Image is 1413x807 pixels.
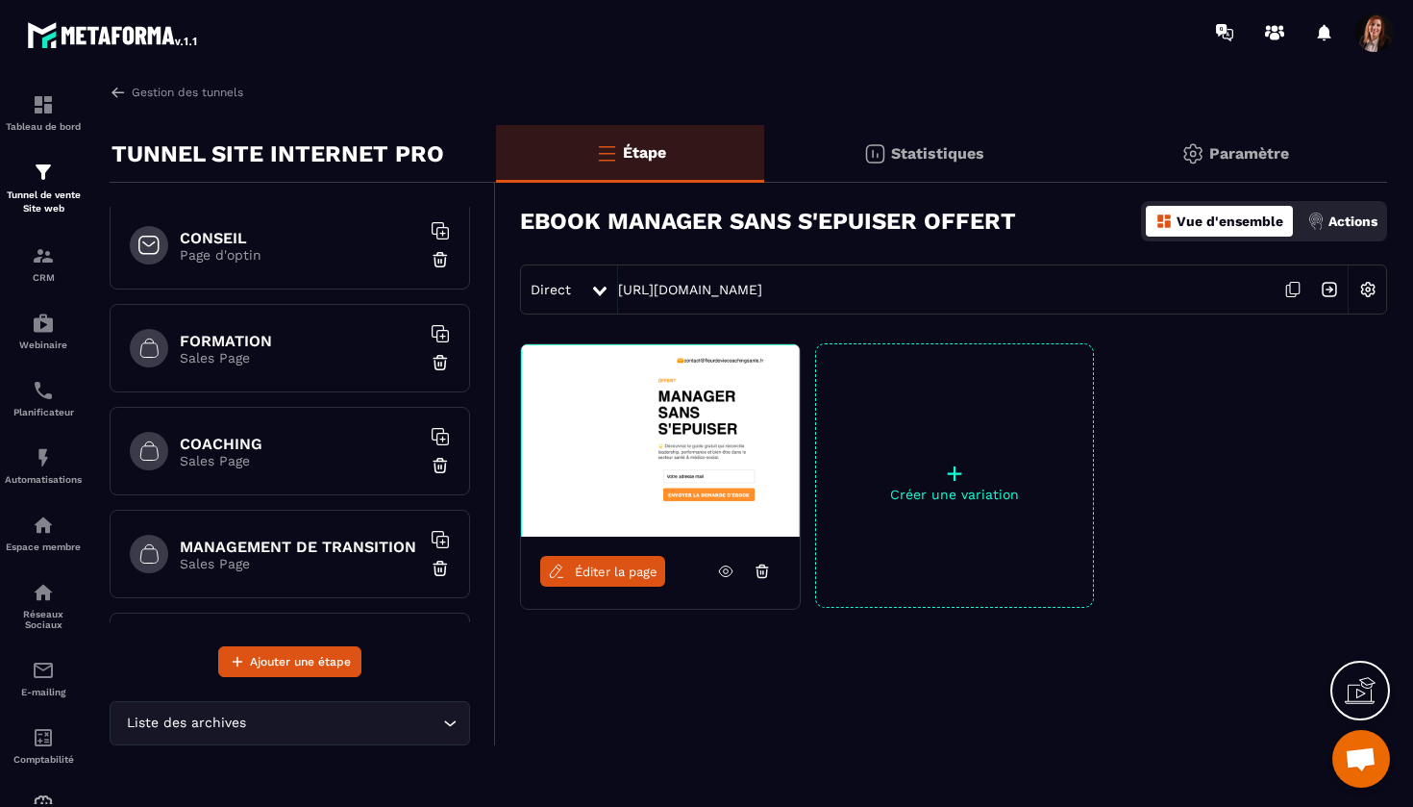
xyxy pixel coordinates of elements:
[816,487,1093,502] p: Créer une variation
[431,456,450,475] img: trash
[5,272,82,283] p: CRM
[180,350,420,366] p: Sales Page
[27,17,200,52] img: logo
[5,189,82,215] p: Tunnel de vente Site web
[5,79,82,146] a: formationformationTableau de bord
[431,559,450,578] img: trash
[180,332,420,350] h6: FORMATION
[5,407,82,417] p: Planificateur
[122,713,250,734] span: Liste des archives
[110,84,127,101] img: arrow
[863,142,886,165] img: stats.20deebd0.svg
[816,460,1093,487] p: +
[1155,213,1173,230] img: dashboard-orange.40269519.svg
[540,556,665,587] a: Éditer la page
[32,312,55,335] img: automations
[1332,730,1390,788] a: Ouvrir le chat
[431,250,450,269] img: trash
[32,726,55,749] img: accountant
[5,121,82,132] p: Tableau de bord
[5,499,82,567] a: automationsautomationsEspace membre
[32,581,55,604] img: social-network
[218,646,361,677] button: Ajouter une étape
[1350,271,1386,308] img: setting-w.858f3a88.svg
[431,353,450,372] img: trash
[1311,271,1348,308] img: arrow-next.bcc2205e.svg
[891,144,984,163] p: Statistiques
[5,567,82,644] a: social-networksocial-networkRéseaux Sociaux
[32,514,55,537] img: automations
[5,687,82,697] p: E-mailing
[5,340,82,350] p: Webinaire
[595,141,618,164] img: bars-o.4a397970.svg
[180,247,420,263] p: Page d'optin
[5,432,82,499] a: automationsautomationsAutomatisations
[5,474,82,485] p: Automatisations
[32,244,55,267] img: formation
[110,84,243,101] a: Gestion des tunnels
[1181,142,1204,165] img: setting-gr.5f69749f.svg
[32,446,55,469] img: automations
[110,701,470,745] div: Search for option
[250,713,438,734] input: Search for option
[32,93,55,116] img: formation
[575,565,657,579] span: Éditer la page
[1177,214,1283,229] p: Vue d'ensemble
[180,556,420,571] p: Sales Page
[1328,214,1377,229] p: Actions
[180,538,420,556] h6: MANAGEMENT DE TRANSITION
[5,230,82,297] a: formationformationCRM
[1209,144,1289,163] p: Paramètre
[5,365,82,432] a: schedulerschedulerPlanificateur
[5,712,82,779] a: accountantaccountantComptabilité
[1307,213,1325,230] img: actions.d6e523a2.png
[618,282,762,297] a: [URL][DOMAIN_NAME]
[623,143,666,162] p: Étape
[32,379,55,402] img: scheduler
[5,146,82,230] a: formationformationTunnel de vente Site web
[180,435,420,453] h6: COACHING
[32,659,55,682] img: email
[5,609,82,630] p: Réseaux Sociaux
[180,229,420,247] h6: CONSEIL
[520,208,1016,235] h3: EBOOK MANAGER SANS S'EPUISER OFFERT
[5,754,82,765] p: Comptabilité
[112,135,444,173] p: TUNNEL SITE INTERNET PRO
[5,297,82,365] a: automationsautomationsWebinaire
[5,542,82,552] p: Espace membre
[521,344,800,537] img: image
[180,453,420,468] p: Sales Page
[531,282,571,297] span: Direct
[32,161,55,184] img: formation
[5,644,82,712] a: emailemailE-mailing
[250,652,351,671] span: Ajouter une étape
